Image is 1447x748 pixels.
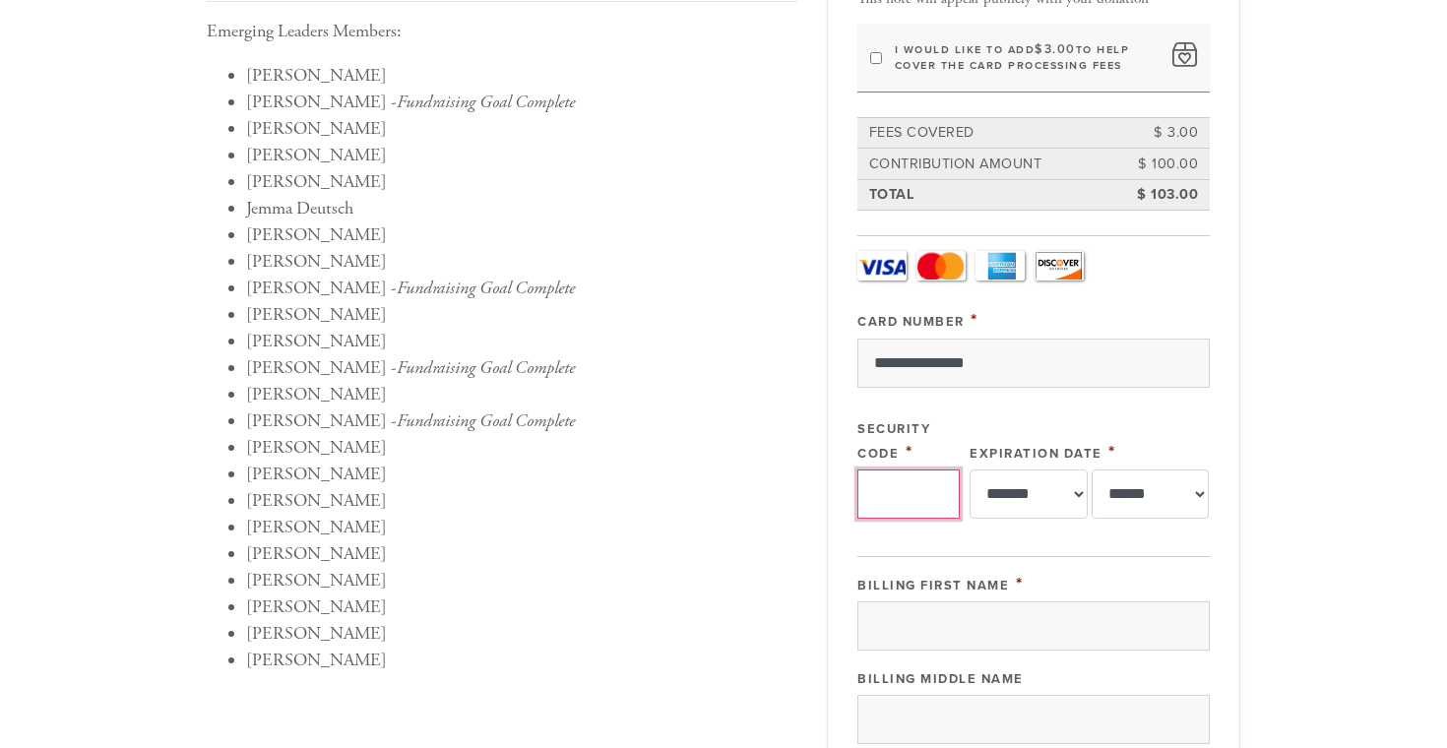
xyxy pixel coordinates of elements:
li: [PERSON_NAME] - [246,354,797,381]
li: [PERSON_NAME] [246,115,797,142]
li: [PERSON_NAME] [246,328,797,354]
span: This field is required. [971,309,978,331]
li: [PERSON_NAME] [246,62,797,89]
td: Total [866,181,1113,209]
li: [PERSON_NAME] [246,301,797,328]
a: MasterCard [916,251,966,280]
label: Security Code [857,421,930,462]
li: [PERSON_NAME] [246,567,797,593]
li: [PERSON_NAME] - [246,89,797,115]
li: [PERSON_NAME] [246,248,797,275]
a: Amex [975,251,1025,280]
span: This field is required. [906,441,913,463]
li: [PERSON_NAME] [246,647,797,673]
label: I would like to add to help cover the card processing fees [895,42,1161,72]
li: [PERSON_NAME] [246,487,797,514]
td: Fees covered [866,119,1113,147]
li: [PERSON_NAME] [246,221,797,248]
label: Card Number [857,314,965,330]
td: $ 100.00 [1112,151,1201,178]
label: Billing First Name [857,578,1009,593]
em: Fundraising Goal Complete [397,409,575,432]
select: Expiration Date month [970,469,1088,519]
a: Visa [857,251,907,280]
li: [PERSON_NAME] [246,593,797,620]
span: This field is required. [1108,441,1116,463]
li: [PERSON_NAME] [246,168,797,195]
td: Contribution Amount [866,151,1113,178]
select: Expiration Date year [1092,469,1210,519]
td: $ 103.00 [1112,181,1201,209]
li: [PERSON_NAME] - [246,407,797,434]
em: Fundraising Goal Complete [397,91,575,113]
li: [PERSON_NAME] [246,620,797,647]
span: 3.00 [1044,41,1076,57]
label: Billing Middle Name [857,671,1024,687]
em: Fundraising Goal Complete [397,356,575,379]
li: Jemma Deutsch [246,195,797,221]
p: Emerging Leaders Members: [207,18,797,46]
li: [PERSON_NAME] [246,461,797,487]
td: $ 3.00 [1112,119,1201,147]
span: $ [1035,41,1044,57]
li: [PERSON_NAME] - [246,275,797,301]
a: Discover [1035,251,1084,280]
li: [PERSON_NAME] [246,434,797,461]
li: [PERSON_NAME] [246,514,797,540]
li: [PERSON_NAME] [246,381,797,407]
label: Expiration Date [970,446,1102,462]
em: Fundraising Goal Complete [397,277,575,299]
li: [PERSON_NAME] [246,540,797,567]
span: This field is required. [1016,573,1024,594]
li: [PERSON_NAME] [246,142,797,168]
